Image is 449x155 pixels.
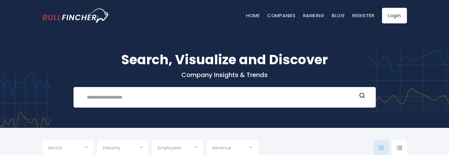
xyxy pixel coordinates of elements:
input: Selection [103,143,143,154]
a: Register [352,12,375,19]
p: Company Insights & Trends [42,71,407,79]
input: Selection [158,143,198,154]
h1: Search, Visualize and Discover [42,50,407,70]
a: Go to homepage [42,8,109,23]
span: Industry [103,145,120,151]
span: Revenue [213,145,232,151]
button: Search [358,92,366,100]
img: bullfincher logo [42,8,109,23]
a: Companies [267,12,296,19]
img: icon-comp-grid.svg [379,146,384,150]
a: Login [382,8,407,23]
img: icon-comp-list-view.svg [397,146,402,150]
a: Ranking [303,12,324,19]
input: Selection [213,143,252,154]
a: Blog [332,12,345,19]
a: Home [246,12,260,19]
span: Employees [158,145,181,151]
span: Sector [48,145,62,151]
input: Selection [48,143,88,154]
